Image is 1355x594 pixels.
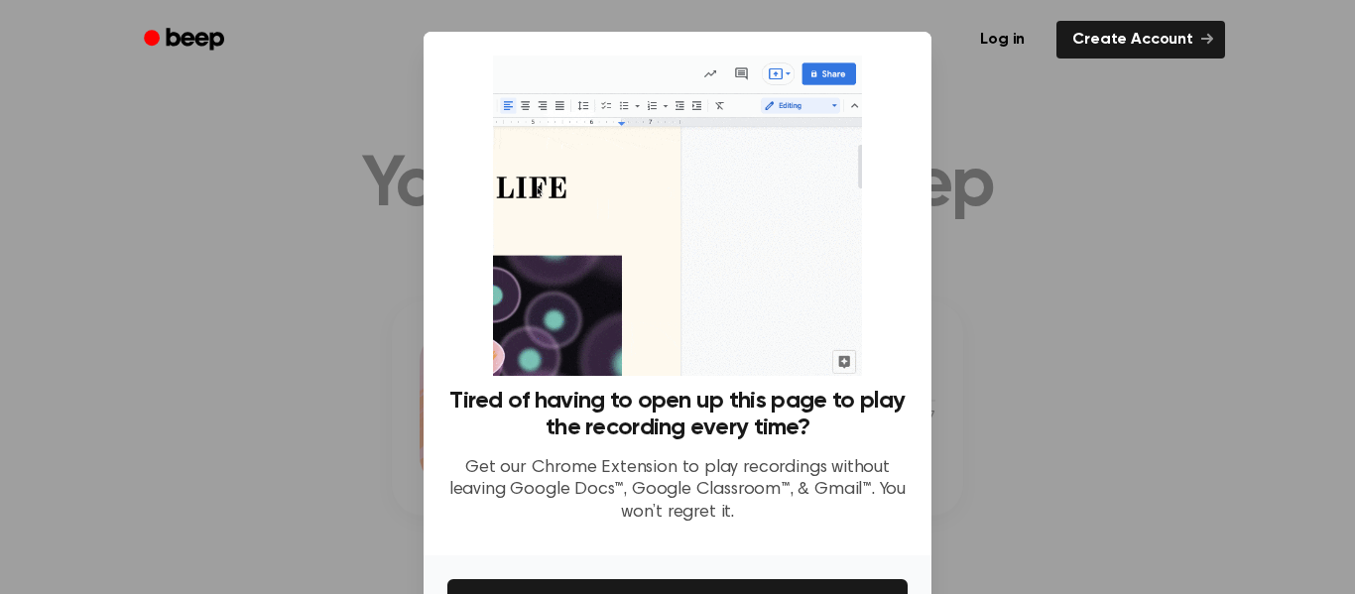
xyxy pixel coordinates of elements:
[130,21,242,59] a: Beep
[960,17,1045,62] a: Log in
[1056,21,1225,59] a: Create Account
[447,457,908,525] p: Get our Chrome Extension to play recordings without leaving Google Docs™, Google Classroom™, & Gm...
[447,388,908,441] h3: Tired of having to open up this page to play the recording every time?
[493,56,861,376] img: Beep extension in action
